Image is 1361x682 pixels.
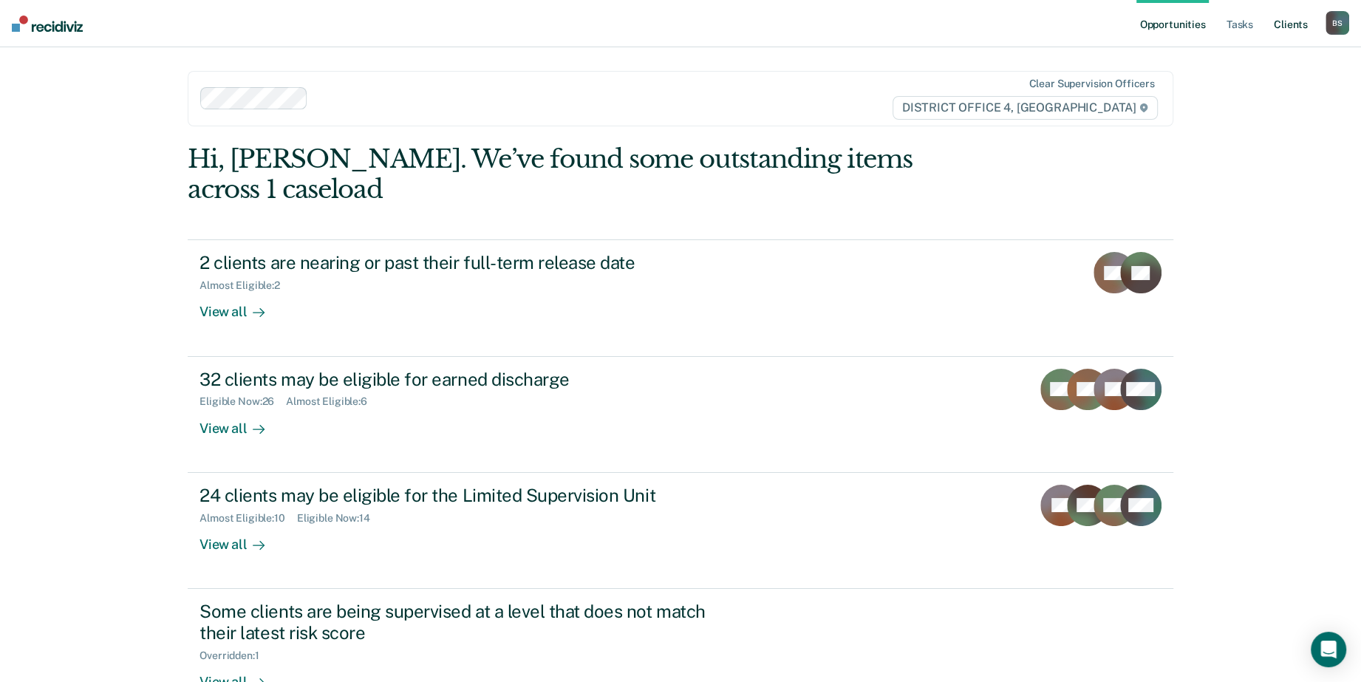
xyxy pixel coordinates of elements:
a: 32 clients may be eligible for earned dischargeEligible Now:26Almost Eligible:6View all [188,357,1173,473]
div: Eligible Now : 14 [297,512,382,525]
span: DISTRICT OFFICE 4, [GEOGRAPHIC_DATA] [893,96,1158,120]
div: Eligible Now : 26 [199,395,286,408]
div: View all [199,292,282,321]
div: Hi, [PERSON_NAME]. We’ve found some outstanding items across 1 caseload [188,144,976,205]
img: Recidiviz [12,16,83,32]
div: 24 clients may be eligible for the Limited Supervision Unit [199,485,718,506]
div: Almost Eligible : 6 [286,395,379,408]
div: Open Intercom Messenger [1311,632,1346,667]
a: 24 clients may be eligible for the Limited Supervision UnitAlmost Eligible:10Eligible Now:14View all [188,473,1173,589]
a: 2 clients are nearing or past their full-term release dateAlmost Eligible:2View all [188,239,1173,356]
button: BS [1326,11,1349,35]
div: Almost Eligible : 10 [199,512,297,525]
div: B S [1326,11,1349,35]
div: View all [199,524,282,553]
div: 2 clients are nearing or past their full-term release date [199,252,718,273]
div: Some clients are being supervised at a level that does not match their latest risk score [199,601,718,644]
div: Almost Eligible : 2 [199,279,292,292]
div: Overridden : 1 [199,649,270,662]
div: Clear supervision officers [1029,78,1154,90]
div: 32 clients may be eligible for earned discharge [199,369,718,390]
div: View all [199,408,282,437]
